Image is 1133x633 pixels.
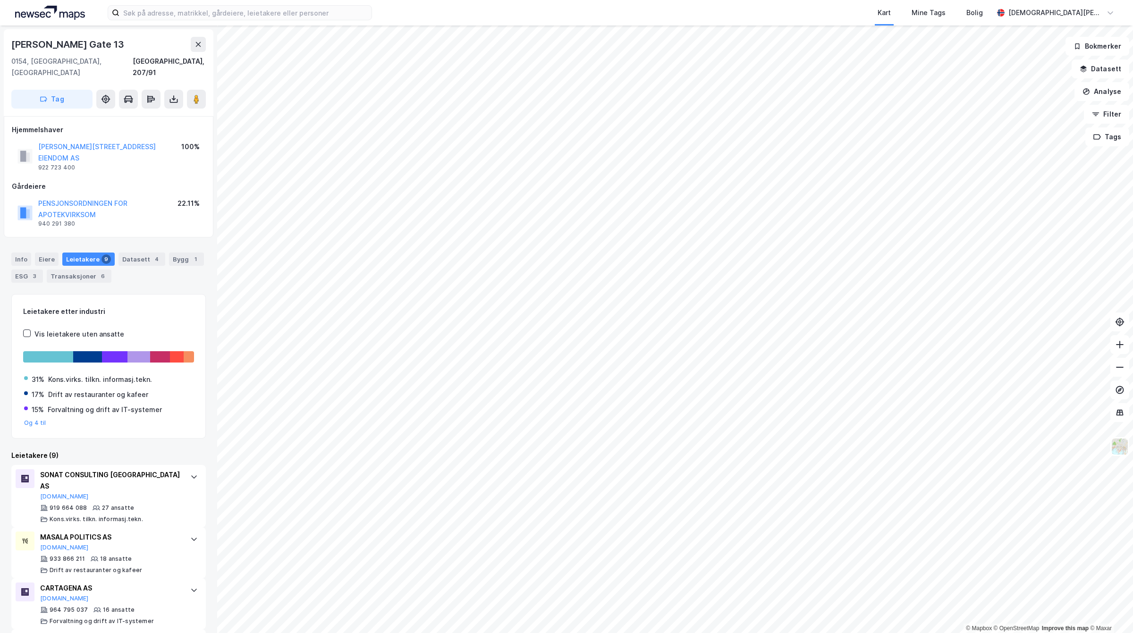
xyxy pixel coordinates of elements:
div: 17% [32,389,44,400]
div: 6 [98,271,108,281]
iframe: Chat Widget [1086,588,1133,633]
div: Leietakere etter industri [23,306,194,317]
a: OpenStreetMap [994,625,1040,632]
div: 919 664 088 [50,504,87,512]
div: Kons.virks. tilkn. informasj.tekn. [50,515,143,523]
div: Transaksjoner [47,270,111,283]
div: Gårdeiere [12,181,205,192]
button: Bokmerker [1065,37,1129,56]
input: Søk på adresse, matrikkel, gårdeiere, leietakere eller personer [119,6,372,20]
button: Datasett [1072,59,1129,78]
div: Leietakere [62,253,115,266]
img: Z [1111,438,1129,456]
div: Info [11,253,31,266]
div: 4 [152,254,161,264]
div: Vis leietakere uten ansatte [34,329,124,340]
div: 9 [101,254,111,264]
div: 100% [181,141,200,152]
div: Kons.virks. tilkn. informasj.tekn. [48,374,152,385]
div: 22.11% [178,198,200,209]
button: [DOMAIN_NAME] [40,595,89,602]
a: Improve this map [1042,625,1089,632]
div: Bolig [966,7,983,18]
div: Datasett [118,253,165,266]
div: [DEMOGRAPHIC_DATA][PERSON_NAME] [1008,7,1103,18]
button: Filter [1084,105,1129,124]
div: Kart [878,7,891,18]
div: Eiere [35,253,59,266]
div: Leietakere (9) [11,450,206,461]
div: 3 [30,271,39,281]
button: [DOMAIN_NAME] [40,493,89,500]
div: 964 795 037 [50,606,88,614]
div: MASALA POLITICS AS [40,532,181,543]
div: Hjemmelshaver [12,124,205,135]
div: 922 723 400 [38,164,75,171]
div: 18 ansatte [100,555,132,563]
img: logo.a4113a55bc3d86da70a041830d287a7e.svg [15,6,85,20]
button: Og 4 til [24,419,46,427]
div: ESG [11,270,43,283]
div: 933 866 211 [50,555,85,563]
div: 940 291 380 [38,220,75,228]
div: 27 ansatte [102,504,134,512]
div: SONAT CONSULTING [GEOGRAPHIC_DATA] AS [40,469,181,492]
div: Drift av restauranter og kafeer [50,566,142,574]
div: Bygg [169,253,204,266]
button: Analyse [1074,82,1129,101]
div: 15% [32,404,44,415]
button: Tags [1085,127,1129,146]
div: [GEOGRAPHIC_DATA], 207/91 [133,56,206,78]
div: 1 [191,254,200,264]
div: 16 ansatte [103,606,135,614]
div: [PERSON_NAME] Gate 13 [11,37,126,52]
div: Drift av restauranter og kafeer [48,389,148,400]
a: Mapbox [966,625,992,632]
div: CARTAGENA AS [40,582,181,594]
button: Tag [11,90,93,109]
div: Mine Tags [912,7,946,18]
div: Forvaltning og drift av IT-systemer [50,617,154,625]
div: Forvaltning og drift av IT-systemer [48,404,162,415]
button: [DOMAIN_NAME] [40,544,89,551]
div: 0154, [GEOGRAPHIC_DATA], [GEOGRAPHIC_DATA] [11,56,133,78]
div: 31% [32,374,44,385]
